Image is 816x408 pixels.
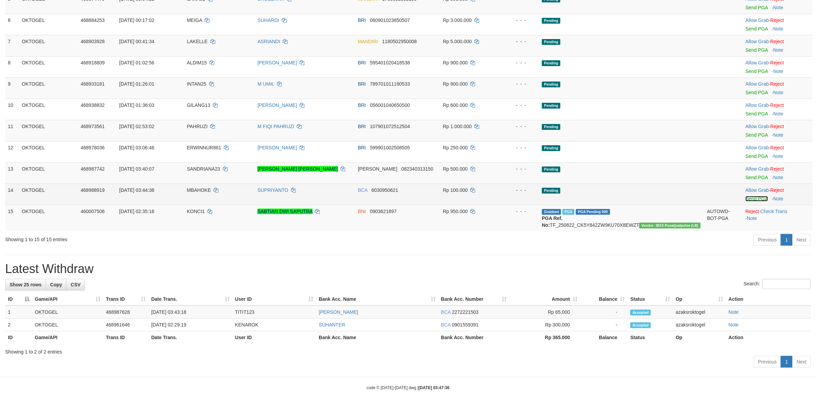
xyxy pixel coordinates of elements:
[501,59,536,66] div: - - -
[119,166,154,172] span: [DATE] 03:40:07
[726,293,811,306] th: Action
[370,81,410,87] span: Copy 789701011190533 to clipboard
[19,184,78,205] td: OKTOGEL
[770,39,784,44] a: Reject
[358,17,366,23] span: BRI
[745,81,769,87] a: Allow Grab
[542,124,560,130] span: Pending
[745,39,770,44] span: ·
[745,102,770,108] span: ·
[81,17,105,23] span: 468884253
[781,356,792,368] a: 1
[770,187,784,193] a: Reject
[358,166,397,172] span: [PERSON_NAME]
[745,175,768,180] a: Send PGA
[770,81,784,87] a: Reject
[372,187,398,193] span: Copy 6030950621 to clipboard
[232,293,316,306] th: User ID: activate to sort column ascending
[745,60,769,65] a: Allow Grab
[743,77,813,99] td: ·
[358,39,378,44] span: MANDIRI
[745,124,769,129] a: Allow Grab
[5,99,19,120] td: 10
[501,81,536,87] div: - - -
[792,356,811,368] a: Next
[745,69,768,74] a: Send PGA
[10,282,41,287] span: Show 25 rows
[5,77,19,99] td: 9
[509,306,580,319] td: Rp 65,000
[770,17,784,23] a: Reject
[745,145,769,150] a: Allow Grab
[46,279,66,290] a: Copy
[32,306,103,319] td: OKTOGEL
[66,279,85,290] a: CSV
[639,223,701,228] span: Vendor URL: https://dashboard.q2checkout.com/secure
[743,205,813,231] td: · ·
[5,306,32,319] td: 1
[81,145,105,150] span: 468978036
[71,282,81,287] span: CSV
[443,81,467,87] span: Rp 900.000
[257,124,294,129] a: M FIQI PAHRUZI
[358,102,366,108] span: BRI
[745,47,768,53] a: Send PGA
[232,331,316,344] th: User ID
[509,331,580,344] th: Rp 365.000
[370,124,410,129] span: Copy 107901072512504 to clipboard
[19,35,78,56] td: OKTOGEL
[103,319,148,331] td: 468961646
[382,39,417,44] span: Copy 1180502950008 to clipboard
[257,39,280,44] a: ASRIANDI
[319,309,358,315] a: [PERSON_NAME]
[5,14,19,35] td: 6
[257,187,288,193] a: SUPRIYANTO
[438,331,509,344] th: Bank Acc. Number
[19,56,78,77] td: OKTOGEL
[148,319,232,331] td: [DATE] 02:29:19
[187,102,210,108] span: GILANG13
[770,124,784,129] a: Reject
[745,111,768,116] a: Send PGA
[438,293,509,306] th: Bank Acc. Number: activate to sort column ascending
[119,102,154,108] span: [DATE] 01:36:03
[443,17,472,23] span: Rp 3.000.000
[19,14,78,35] td: OKTOGEL
[773,5,783,10] a: Note
[580,319,628,331] td: -
[745,187,769,193] a: Allow Grab
[770,102,784,108] a: Reject
[5,205,19,231] td: 15
[5,141,19,162] td: 12
[5,293,32,306] th: ID: activate to sort column descending
[729,322,739,327] a: Note
[443,102,467,108] span: Rp 600.000
[745,153,768,159] a: Send PGA
[773,111,783,116] a: Note
[5,331,32,344] th: ID
[745,187,770,193] span: ·
[773,26,783,32] a: Note
[773,175,783,180] a: Note
[501,187,536,194] div: - - -
[754,234,781,246] a: Previous
[358,60,366,65] span: BRI
[745,39,769,44] a: Allow Grab
[542,145,560,151] span: Pending
[119,145,154,150] span: [DATE] 03:06:46
[673,293,726,306] th: Op: activate to sort column ascending
[5,162,19,184] td: 13
[580,293,628,306] th: Balance: activate to sort column ascending
[257,209,312,214] a: SABTIAN DWI SAPUTRA
[316,331,438,344] th: Bank Acc. Name
[187,124,207,129] span: PAHRUZI
[187,145,221,150] span: ERWINNUR861
[358,145,366,150] span: BRI
[542,60,560,66] span: Pending
[257,102,297,108] a: [PERSON_NAME]
[119,209,154,214] span: [DATE] 02:35:16
[773,90,783,95] a: Note
[726,331,811,344] th: Action
[370,102,410,108] span: Copy 056001040650500 to clipboard
[673,331,726,344] th: Op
